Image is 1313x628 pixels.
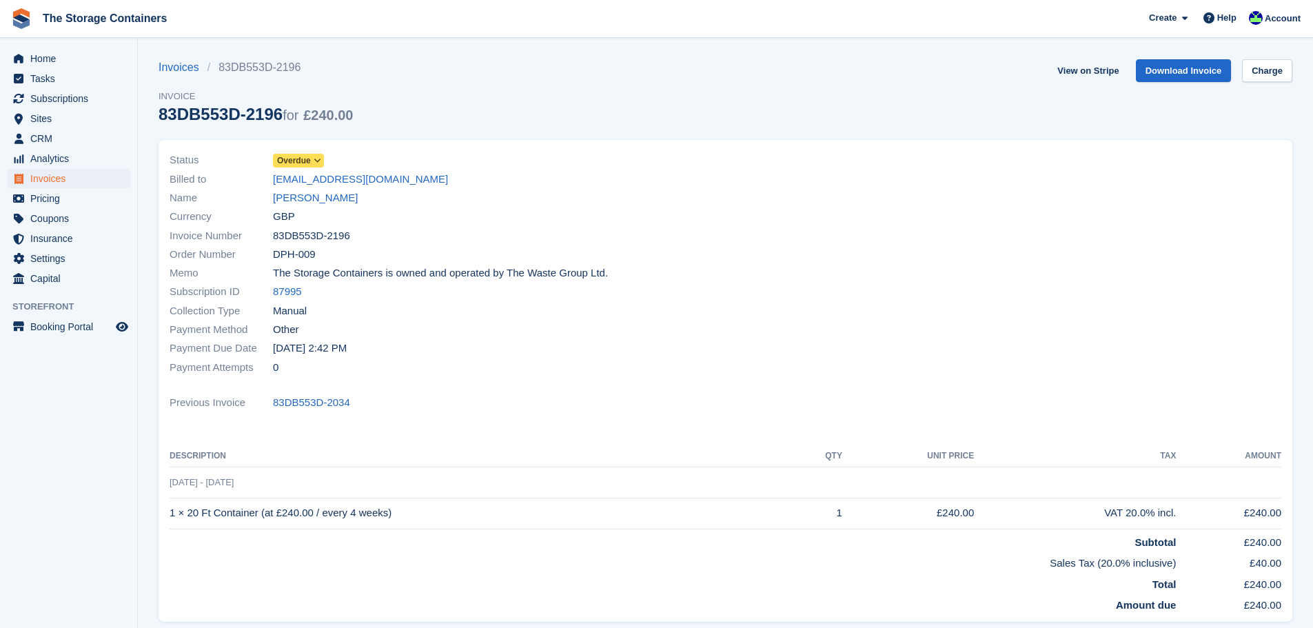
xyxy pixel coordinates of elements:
[30,169,113,188] span: Invoices
[1242,59,1292,82] a: Charge
[842,445,974,467] th: Unit Price
[30,209,113,228] span: Coupons
[273,265,608,281] span: The Storage Containers is owned and operated by The Waste Group Ltd.
[30,229,113,248] span: Insurance
[170,152,273,168] span: Status
[1249,11,1263,25] img: Stacy Williams
[7,169,130,188] a: menu
[273,360,278,376] span: 0
[1152,578,1177,590] strong: Total
[7,269,130,288] a: menu
[37,7,172,30] a: The Storage Containers
[159,105,353,123] div: 83DB553D-2196
[30,317,113,336] span: Booking Portal
[170,341,273,356] span: Payment Due Date
[1134,536,1176,548] strong: Subtotal
[795,445,842,467] th: QTY
[1176,498,1281,529] td: £240.00
[170,284,273,300] span: Subscription ID
[7,249,130,268] a: menu
[1116,599,1177,611] strong: Amount due
[7,189,130,208] a: menu
[1149,11,1177,25] span: Create
[273,395,350,411] a: 83DB553D-2034
[159,59,207,76] a: Invoices
[1265,12,1301,26] span: Account
[170,228,273,244] span: Invoice Number
[273,172,448,188] a: [EMAIL_ADDRESS][DOMAIN_NAME]
[159,90,353,103] span: Invoice
[1136,59,1232,82] a: Download Invoice
[30,69,113,88] span: Tasks
[114,318,130,335] a: Preview store
[273,190,358,206] a: [PERSON_NAME]
[170,322,273,338] span: Payment Method
[170,360,273,376] span: Payment Attempts
[1176,445,1281,467] th: Amount
[7,49,130,68] a: menu
[273,341,347,356] time: 2025-08-21 13:42:02 UTC
[1176,550,1281,571] td: £40.00
[12,300,137,314] span: Storefront
[170,445,795,467] th: Description
[303,108,353,123] span: £240.00
[170,190,273,206] span: Name
[7,69,130,88] a: menu
[30,189,113,208] span: Pricing
[283,108,298,123] span: for
[273,152,324,168] a: Overdue
[1176,571,1281,593] td: £240.00
[273,247,316,263] span: DPH-009
[974,445,1176,467] th: Tax
[842,498,974,529] td: £240.00
[7,229,130,248] a: menu
[7,317,130,336] a: menu
[273,303,307,319] span: Manual
[1052,59,1124,82] a: View on Stripe
[7,109,130,128] a: menu
[170,303,273,319] span: Collection Type
[1217,11,1236,25] span: Help
[7,89,130,108] a: menu
[277,154,311,167] span: Overdue
[1176,529,1281,550] td: £240.00
[30,89,113,108] span: Subscriptions
[273,209,295,225] span: GBP
[170,395,273,411] span: Previous Invoice
[170,265,273,281] span: Memo
[273,228,350,244] span: 83DB553D-2196
[170,172,273,188] span: Billed to
[170,477,234,487] span: [DATE] - [DATE]
[170,209,273,225] span: Currency
[7,209,130,228] a: menu
[30,249,113,268] span: Settings
[170,247,273,263] span: Order Number
[7,149,130,168] a: menu
[30,109,113,128] span: Sites
[11,8,32,29] img: stora-icon-8386f47178a22dfd0bd8f6a31ec36ba5ce8667c1dd55bd0f319d3a0aa187defe.svg
[1176,592,1281,614] td: £240.00
[159,59,353,76] nav: breadcrumbs
[30,269,113,288] span: Capital
[273,284,302,300] a: 87995
[30,129,113,148] span: CRM
[974,505,1176,521] div: VAT 20.0% incl.
[795,498,842,529] td: 1
[273,322,299,338] span: Other
[7,129,130,148] a: menu
[170,550,1176,571] td: Sales Tax (20.0% inclusive)
[30,149,113,168] span: Analytics
[170,498,795,529] td: 1 × 20 Ft Container (at £240.00 / every 4 weeks)
[30,49,113,68] span: Home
